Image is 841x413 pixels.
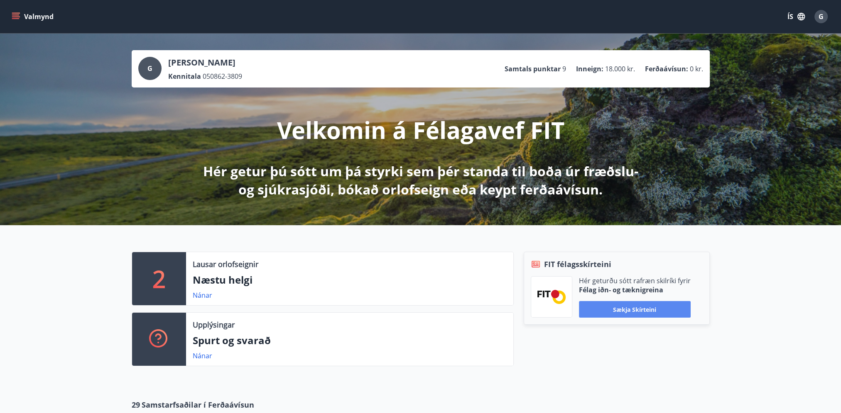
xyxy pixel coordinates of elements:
p: Inneign : [576,64,603,73]
span: 9 [562,64,566,73]
span: FIT félagsskírteini [544,259,611,270]
p: Upplýsingar [193,319,235,330]
p: Lausar orlofseignir [193,259,258,270]
p: Næstu helgi [193,273,507,287]
span: Samstarfsaðilar í Ferðaávísun [142,399,254,410]
img: FPQVkF9lTnNbbaRSFyT17YYeljoOGk5m51IhT0bO.png [537,290,566,304]
p: Samtals punktar [505,64,561,73]
p: 2 [152,263,166,294]
button: menu [10,9,57,24]
span: 18.000 kr. [605,64,635,73]
a: Nánar [193,351,212,360]
p: Velkomin á Félagavef FIT [277,114,564,146]
p: Kennitala [168,72,201,81]
span: 050862-3809 [203,72,242,81]
p: Hér geturðu sótt rafræn skilríki fyrir [579,276,691,285]
button: G [811,7,831,27]
button: Sækja skírteini [579,301,691,318]
span: G [147,64,152,73]
button: ÍS [783,9,809,24]
p: [PERSON_NAME] [168,57,242,68]
span: G [819,12,824,21]
p: Félag iðn- og tæknigreina [579,285,691,294]
p: Ferðaávísun : [645,64,688,73]
span: 0 kr. [690,64,703,73]
p: Hér getur þú sótt um þá styrki sem þér standa til boða úr fræðslu- og sjúkrasjóði, bókað orlofsei... [201,162,640,199]
a: Nánar [193,291,212,300]
p: Spurt og svarað [193,333,507,347]
span: 29 [132,399,140,410]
